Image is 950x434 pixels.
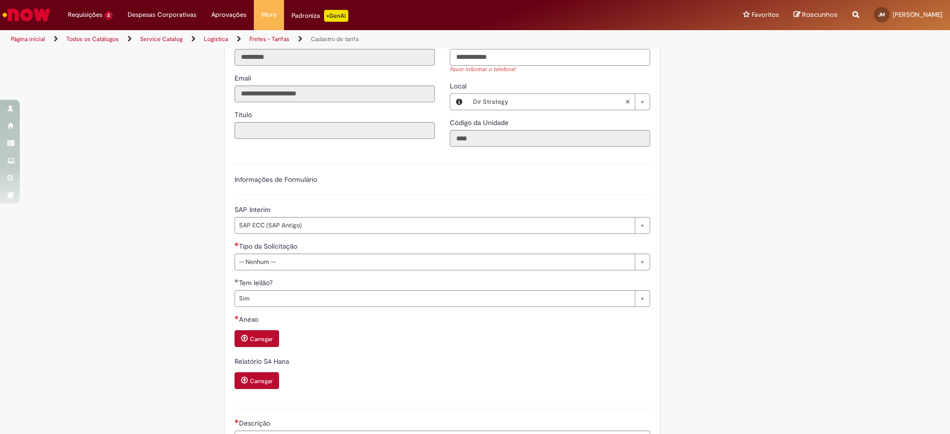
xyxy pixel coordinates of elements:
a: Logistica [204,35,228,43]
a: Dir StrategyLimpar campo Local [468,94,650,110]
span: Somente leitura - Email [235,74,253,83]
span: -- Nenhum -- [239,254,630,270]
span: Anexo [239,315,260,324]
input: Telefone de Contato [450,49,650,66]
small: Carregar [250,335,273,343]
a: Cadastro de tarifa [311,35,359,43]
span: Tipo da Solicitação [239,242,299,251]
div: Favor informar o telefone! [450,66,650,74]
p: +GenAi [324,10,348,22]
button: Carregar anexo de Relatório S4 Hana [235,372,279,389]
span: Aprovações [211,10,246,20]
img: ServiceNow [1,5,52,25]
span: Despesas Corporativas [128,10,196,20]
span: Somente leitura - Título [235,110,254,119]
span: JM [878,11,885,18]
input: ID [235,49,435,66]
abbr: Limpar campo Local [620,94,635,110]
span: SAP ECC (SAP Antigo) [239,217,630,233]
span: SAP Interim [235,205,273,214]
span: Obrigatório Preenchido [235,279,239,283]
span: Rascunhos [802,10,838,19]
a: Service Catalog [140,35,183,43]
span: Necessários [235,315,239,319]
small: Carregar [250,377,273,385]
div: Padroniza [291,10,348,22]
a: Fretes - Tarifas [249,35,289,43]
label: Somente leitura - Código da Unidade [450,118,511,128]
ul: Trilhas de página [7,30,626,48]
span: Necessários [235,419,239,423]
button: Carregar anexo de Anexo Required [235,330,279,347]
label: Somente leitura - Email [235,73,253,83]
span: Necessários [235,242,239,246]
span: Favoritos [752,10,779,20]
span: Sim [239,291,630,306]
a: Todos os Catálogos [66,35,119,43]
input: Email [235,86,435,102]
label: Informações de Formulário [235,175,317,184]
label: Somente leitura - Título [235,110,254,120]
span: Tem leilão? [239,278,275,287]
span: Somente leitura - Código da Unidade [450,118,511,127]
span: Local [450,82,469,90]
input: Título [235,122,435,139]
span: Descrição [239,419,272,428]
span: More [261,10,277,20]
button: Local, Visualizar este registro Dir Strategy [450,94,468,110]
span: 2 [104,11,113,20]
span: Requisições [68,10,102,20]
span: [PERSON_NAME] [893,10,943,19]
span: Dir Strategy [473,94,625,110]
a: Página inicial [11,35,45,43]
input: Código da Unidade [450,130,650,147]
span: Relatório S4 Hana [235,357,291,366]
a: Rascunhos [794,10,838,20]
